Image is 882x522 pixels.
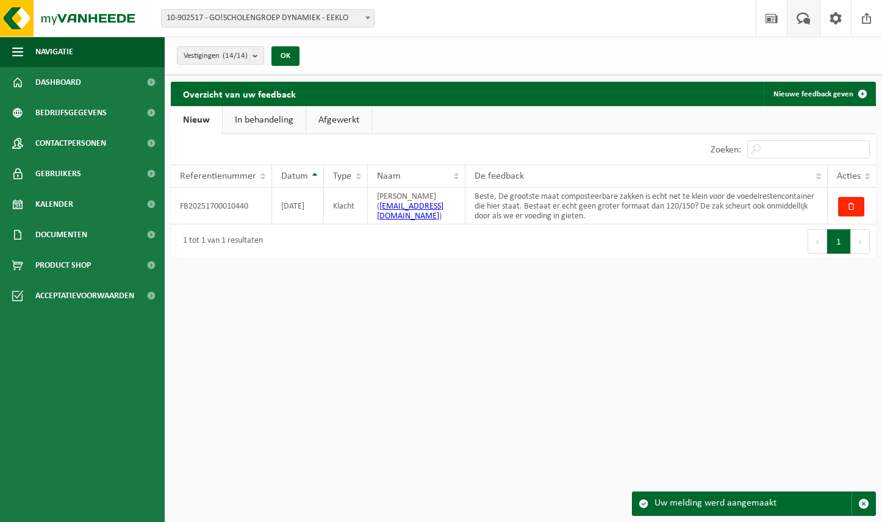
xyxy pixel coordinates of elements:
span: Gebruikers [35,159,81,189]
div: 1 tot 1 van 1 resultaten [177,231,263,252]
a: Afgewerkt [306,106,371,134]
button: 1 [827,229,851,254]
span: De feedback [475,171,524,181]
label: Zoeken: [711,145,741,155]
span: Product Shop [35,250,91,281]
td: Klacht [324,188,368,224]
button: OK [271,46,299,66]
td: [DATE] [272,188,324,224]
span: Vestigingen [184,47,248,65]
button: Vestigingen(14/14) [177,46,264,65]
span: Acceptatievoorwaarden [35,281,134,311]
span: Contactpersonen [35,128,106,159]
span: 10-902517 - GO!SCHOLENGROEP DYNAMIEK - EEKLO [162,10,374,27]
div: Uw melding werd aangemaakt [654,492,852,515]
h2: Overzicht van uw feedback [171,82,308,105]
a: Nieuwe feedback geven [764,82,875,106]
td: [PERSON_NAME] ( ) [368,188,465,224]
td: Beste, De grootste maat composteerbare zakken is echt net te klein voor de voedelrestencontainer ... [465,188,828,224]
span: Bedrijfsgegevens [35,98,107,128]
span: Datum [281,171,308,181]
span: Navigatie [35,37,73,67]
a: In behandeling [223,106,306,134]
span: Documenten [35,220,87,250]
span: Naam [377,171,401,181]
span: 10-902517 - GO!SCHOLENGROEP DYNAMIEK - EEKLO [161,9,375,27]
span: Type [333,171,351,181]
button: Next [851,229,870,254]
span: Kalender [35,189,73,220]
td: FB20251700010440 [171,188,272,224]
span: Dashboard [35,67,81,98]
a: [EMAIL_ADDRESS][DOMAIN_NAME] [377,202,443,221]
button: Previous [808,229,827,254]
span: Referentienummer [180,171,256,181]
a: Nieuw [171,106,222,134]
count: (14/14) [223,52,248,60]
span: Acties [837,171,861,181]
